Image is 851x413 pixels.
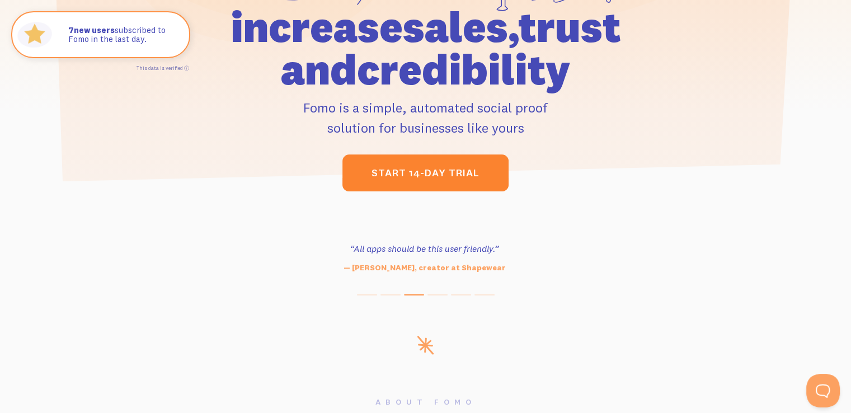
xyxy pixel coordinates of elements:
h6: About Fomo [74,398,777,406]
strong: new users [68,25,115,35]
h3: “All apps should be this user friendly.” [272,242,577,255]
img: Fomo [15,15,55,55]
p: subscribed to Fomo in the last day. [68,26,178,44]
a: This data is verified ⓘ [137,65,189,71]
span: 7 [68,26,74,35]
a: start 14-day trial [342,154,509,191]
p: — [PERSON_NAME], creator at Shapewear [272,262,577,274]
h1: increase sales, trust and credibility [167,6,685,91]
iframe: Help Scout Beacon - Open [806,374,840,407]
p: Fomo is a simple, automated social proof solution for businesses like yours [167,97,685,138]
